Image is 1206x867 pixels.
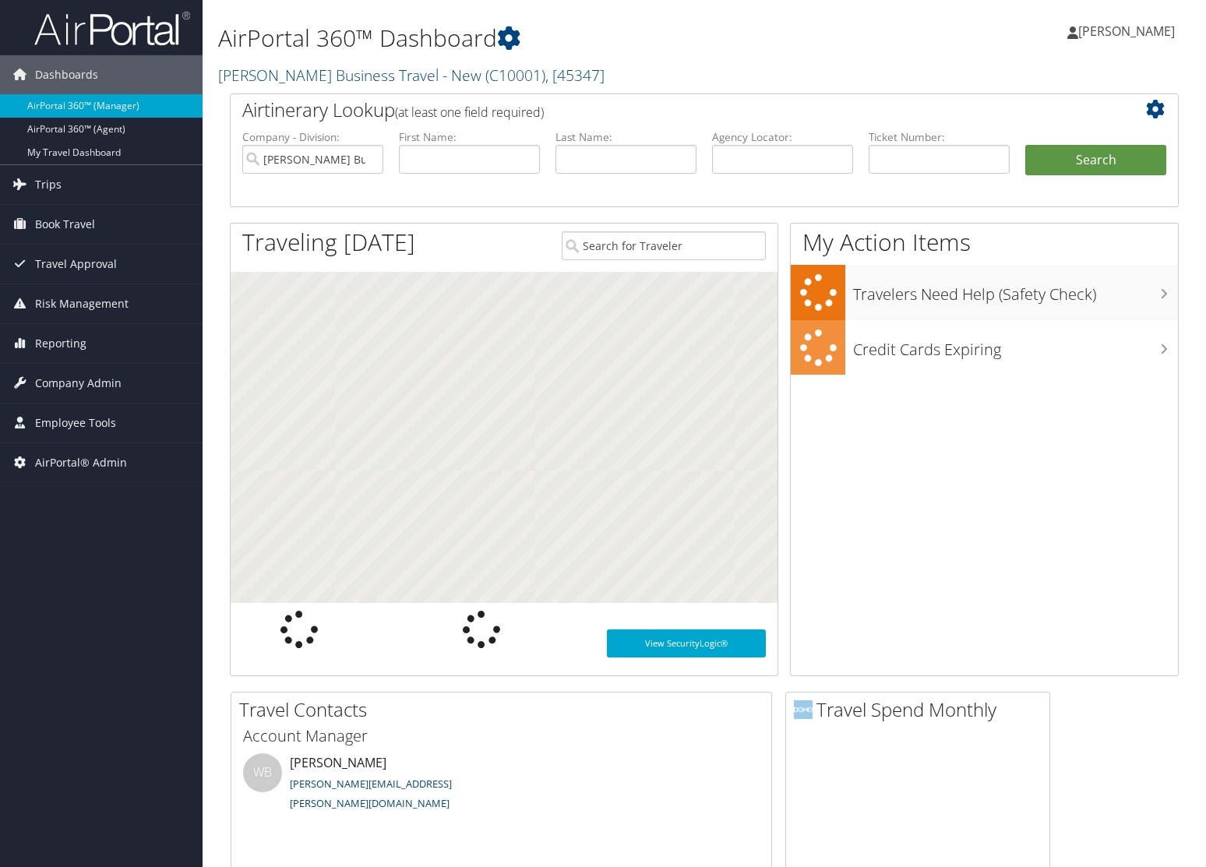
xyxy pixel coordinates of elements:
span: Travel Approval [35,245,117,284]
img: airportal-logo.png [34,10,190,47]
h3: Credit Cards Expiring [853,331,1178,361]
span: Reporting [35,324,86,363]
button: Search [1025,145,1166,176]
h1: Traveling [DATE] [242,226,415,259]
label: Company - Division: [242,129,383,145]
span: , [ 45347 ] [545,65,605,86]
span: Book Travel [35,205,95,244]
h3: Travelers Need Help (Safety Check) [853,276,1178,305]
h2: Travel Spend Monthly [794,696,1049,723]
h2: Travel Contacts [239,696,771,723]
span: (at least one field required) [395,104,544,121]
span: Trips [35,165,62,204]
a: [PERSON_NAME] [1067,8,1190,55]
span: Employee Tools [35,404,116,442]
a: Credit Cards Expiring [791,320,1178,375]
h2: Airtinerary Lookup [242,97,1088,123]
a: [PERSON_NAME] Business Travel - New [218,65,605,86]
span: Dashboards [35,55,98,94]
span: [PERSON_NAME] [1078,23,1175,40]
input: Search for Traveler [562,231,767,260]
h1: My Action Items [791,226,1178,259]
span: Company Admin [35,364,122,403]
li: [PERSON_NAME] [235,753,502,829]
a: Travelers Need Help (Safety Check) [791,265,1178,320]
a: View SecurityLogic® [607,629,766,657]
label: First Name: [399,129,540,145]
label: Agency Locator: [712,129,853,145]
span: ( C10001 ) [485,65,545,86]
h1: AirPortal 360™ Dashboard [218,22,866,55]
img: domo-logo.png [794,700,813,719]
span: Risk Management [35,284,129,323]
a: [PERSON_NAME][EMAIL_ADDRESS][PERSON_NAME][DOMAIN_NAME] [290,777,452,811]
div: WB [243,753,282,792]
label: Ticket Number: [869,129,1010,145]
h3: Account Manager [243,725,760,747]
label: Last Name: [555,129,696,145]
span: AirPortal® Admin [35,443,127,482]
